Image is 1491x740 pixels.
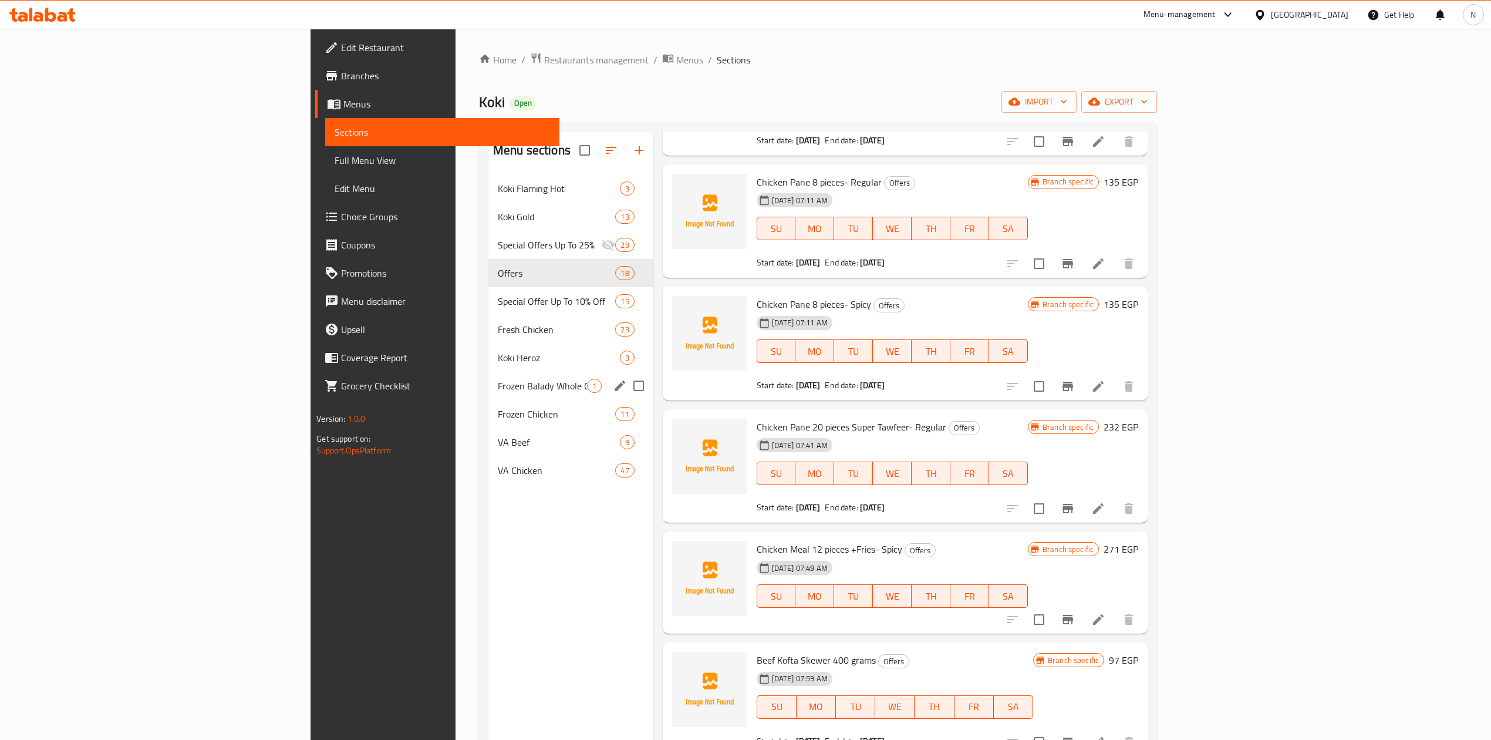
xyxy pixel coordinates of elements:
div: Koki Heroz [498,351,620,365]
div: Menu-management [1143,8,1216,22]
span: import [1011,95,1067,109]
a: Promotions [315,259,559,287]
nav: Menu sections [488,170,653,489]
span: Edit Restaurant [341,41,550,55]
div: Offers [873,298,905,312]
a: Edit Restaurant [315,33,559,62]
span: [DATE] 07:11 AM [767,195,832,206]
span: Branch specific [1038,544,1098,555]
div: Koki Gold13 [488,203,653,231]
button: MO [797,695,836,719]
button: MO [795,584,834,608]
button: FR [950,217,989,240]
nav: breadcrumb [479,52,1157,68]
span: Offers [905,544,935,557]
a: Edit Menu [325,174,559,203]
span: Offers [879,655,909,668]
span: TH [916,465,946,482]
span: 1.0.0 [347,411,365,426]
button: TH [912,339,950,363]
a: Menu disclaimer [315,287,559,315]
h6: 232 EGP [1104,419,1138,435]
span: 11 [616,409,633,420]
button: Branch-specific-item [1054,127,1082,156]
span: [DATE] 07:49 AM [767,563,832,574]
a: Support.OpsPlatform [316,443,391,458]
span: Branch specific [1038,299,1098,310]
div: Koki Heroz3 [488,344,653,372]
span: Menus [343,97,550,111]
span: Upsell [341,322,550,337]
div: Frozen Balady Whole Chicken [498,379,587,393]
button: edit [611,377,629,395]
div: items [587,379,602,393]
h6: 271 EGP [1104,541,1138,557]
div: Offers [878,654,909,668]
span: SU [762,588,791,605]
b: [DATE] [796,255,821,270]
span: Offers [885,176,915,190]
span: Branch specific [1038,176,1098,187]
span: Koki Gold [498,210,616,224]
span: SA [994,343,1023,360]
span: MO [801,698,831,715]
button: WE [873,217,912,240]
span: Select to update [1027,496,1051,521]
div: Offers [498,266,616,280]
b: [DATE] [860,378,885,393]
button: delete [1115,127,1143,156]
span: Select to update [1027,251,1051,276]
span: 1 [588,381,601,392]
div: VA Chicken47 [488,456,653,485]
button: FR [950,339,989,363]
button: TH [915,695,954,719]
button: export [1081,91,1157,113]
button: SU [757,217,796,240]
div: items [620,181,635,196]
h6: 135 EGP [1104,174,1138,190]
div: items [615,463,634,477]
a: Coupons [315,231,559,259]
button: FR [950,584,989,608]
a: Edit menu item [1091,379,1105,393]
span: WE [878,220,907,237]
div: Special Offer Up To 10% Off15 [488,287,653,315]
span: End date: [825,378,858,393]
div: Special Offers Up To 25% [498,238,602,252]
button: SA [989,584,1028,608]
button: WE [875,695,915,719]
span: Start date: [757,378,794,393]
div: items [615,238,634,252]
div: Offers [949,421,980,435]
span: WE [878,465,907,482]
div: items [620,351,635,365]
span: Frozen Chicken [498,407,616,421]
span: Start date: [757,255,794,270]
button: Branch-specific-item [1054,372,1082,401]
a: Upsell [315,315,559,344]
a: Branches [315,62,559,90]
span: MO [800,588,829,605]
img: Chicken Pane 8 pieces- Spicy [672,296,747,371]
span: 18 [616,268,633,279]
span: MO [800,220,829,237]
span: TU [839,220,868,237]
span: WE [880,698,910,715]
span: 29 [616,240,633,251]
span: Beef Kofta Skewer 400 grams [757,651,876,669]
span: TU [839,343,868,360]
span: TH [919,698,949,715]
div: items [615,210,634,224]
button: TU [834,584,873,608]
span: Branches [341,69,550,83]
span: Sort sections [597,136,625,164]
span: SU [762,343,791,360]
button: SU [757,339,796,363]
button: TH [912,462,950,485]
button: WE [873,462,912,485]
button: FR [950,462,989,485]
svg: Inactive section [601,238,615,252]
b: [DATE] [860,500,885,515]
span: Start date: [757,500,794,515]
